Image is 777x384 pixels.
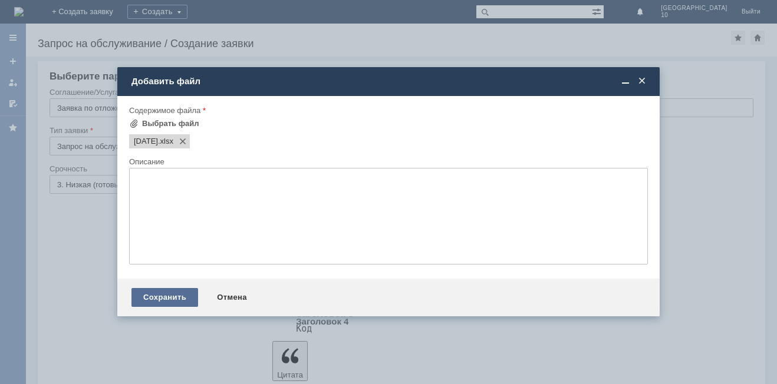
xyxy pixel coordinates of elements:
div: Добавить файл [131,76,648,87]
span: Закрыть [636,76,648,87]
div: Выбрать файл [142,119,199,128]
span: Свернуть (Ctrl + M) [620,76,631,87]
div: Цыган [PERSON_NAME]/ Добрый вечер ! Прошу удалить чек во вложении [5,5,172,24]
div: Содержимое файла [129,107,646,114]
span: 25.08.2025.xlsx [134,137,158,146]
div: Описание [129,158,646,165]
span: 25.08.2025.xlsx [158,137,173,146]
